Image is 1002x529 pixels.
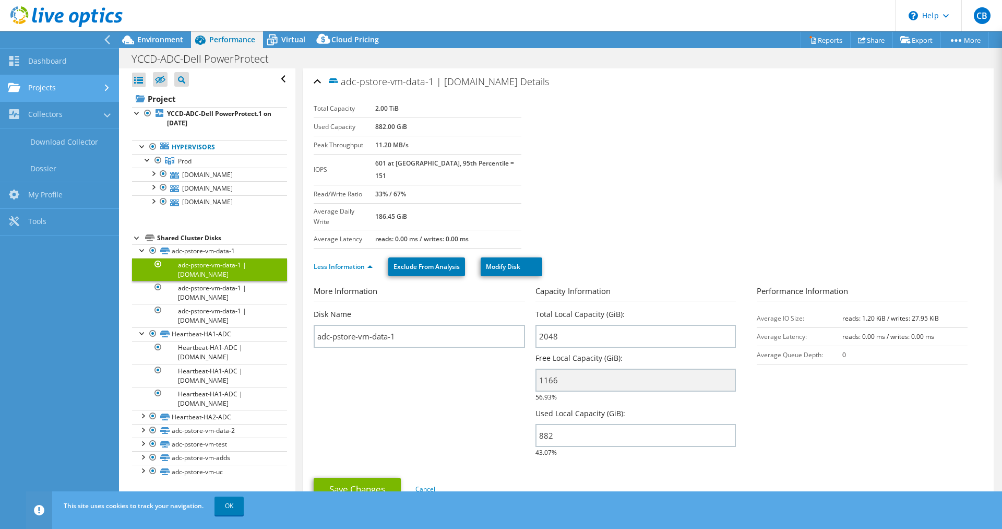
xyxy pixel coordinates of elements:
label: IOPS [314,164,375,175]
svg: \n [909,11,918,20]
b: 33% / 67% [375,190,406,198]
span: Environment [137,34,183,44]
label: Free Local Capacity (GiB): [535,353,623,363]
span: Prod [178,157,192,166]
a: Heartbeat-HA1-ADC | [DOMAIN_NAME] [132,387,287,410]
a: adc-pstore-vm-data-2 [132,424,287,438]
a: More [940,32,989,48]
a: Prod [132,154,287,168]
a: Heartbeat-HA1-ADC [132,327,287,341]
span: Details [520,75,549,88]
a: OK [214,497,244,515]
span: Performance [209,34,255,44]
span: CB [974,7,991,24]
a: [DOMAIN_NAME] [132,168,287,181]
b: 601 at [GEOGRAPHIC_DATA], 95th Percentile = 151 [375,159,514,180]
a: YCCD-ADC-Dell PowerProtect.1 on [DATE] [132,107,287,130]
a: adc-pstore-vm-uc [132,465,287,478]
td: Average Queue Depth: [757,346,843,364]
span: Cloud Pricing [331,34,379,44]
a: Project [132,90,287,107]
a: adc-pstore-vm-data-1 | [DOMAIN_NAME] [132,258,287,281]
div: 56.93% [535,353,736,403]
h3: More Information [314,285,524,301]
b: 882.00 GiB [375,122,407,131]
span: adc-pstore-vm-data-1 | [DOMAIN_NAME] [327,75,518,87]
b: 186.45 GiB [375,212,407,221]
a: Reports [801,32,851,48]
label: Total Capacity [314,103,375,114]
td: Average IO Size: [757,309,843,327]
b: reads: 1.20 KiB / writes: 27.95 KiB [842,314,939,323]
a: Exclude From Analysis [388,257,465,276]
label: Average Daily Write [314,206,375,227]
a: Heartbeat-HA1-ADC | [DOMAIN_NAME] [132,364,287,387]
a: Hypervisors [132,140,287,154]
h3: Performance Information [757,285,968,301]
label: Read/Write Ratio [314,189,375,199]
a: adc-pstore-vm-adds [132,451,287,465]
a: Heartbeat-HA1-ADC | [DOMAIN_NAME] [132,341,287,364]
b: 11.20 MB/s [375,140,409,149]
label: Used Local Capacity (GiB): [535,408,625,419]
a: Less Information [314,262,373,271]
b: reads: 0.00 ms / writes: 0.00 ms [375,234,469,243]
div: Shared Cluster Disks [157,232,287,244]
span: This site uses cookies to track your navigation. [64,501,204,510]
a: [DOMAIN_NAME] [132,195,287,209]
label: Average Latency [314,234,375,244]
a: Share [850,32,893,48]
a: adc-pstore-vm-data-1 | [DOMAIN_NAME] [132,304,287,327]
b: 0 [842,350,846,359]
a: Heartbeat-HA2-ADC [132,410,287,424]
a: [DOMAIN_NAME] [132,181,287,195]
span: Virtual [281,34,305,44]
h1: YCCD-ADC-Dell PowerProtect [127,53,285,65]
label: Total Local Capacity (GiB): [535,309,625,320]
b: 2.00 TiB [375,104,399,113]
a: Cancel [415,485,435,493]
b: YCCD-ADC-Dell PowerProtect.1 on [DATE] [167,109,271,127]
label: Disk Name [314,309,351,320]
a: adc-pstore-vm-data-1 | [DOMAIN_NAME] [132,281,287,304]
a: Modify Disk [481,257,542,276]
div: 43.07% [535,408,736,459]
td: Average Latency: [757,327,843,346]
a: Export [892,32,941,48]
h3: Capacity Information [535,285,736,301]
a: Save Changes [314,478,401,501]
a: adc-pstore-vm-test [132,438,287,451]
b: reads: 0.00 ms / writes: 0.00 ms [842,332,934,341]
label: Used Capacity [314,122,375,132]
a: adc-pstore-vm-data-1 [132,244,287,258]
label: Peak Throughput [314,140,375,150]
